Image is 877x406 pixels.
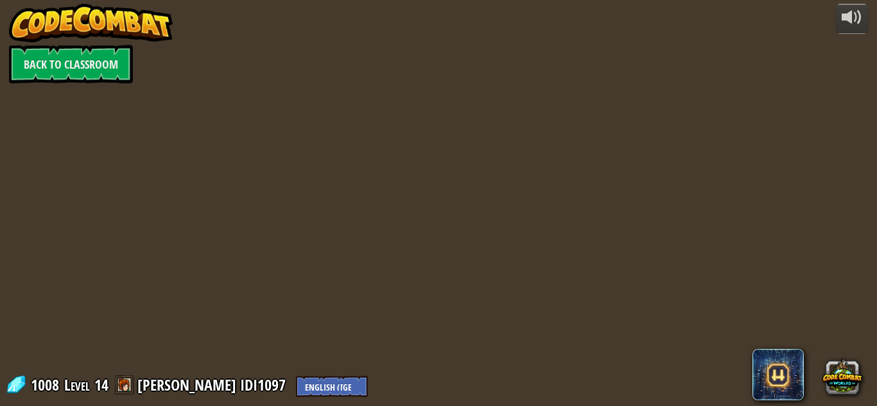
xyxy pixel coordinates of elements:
[64,375,90,396] span: Level
[9,45,133,83] a: Back to Classroom
[836,4,868,34] button: Adjust volume
[94,375,109,395] span: 14
[137,375,290,395] a: [PERSON_NAME] IDI1097
[31,375,63,395] span: 1008
[9,4,173,42] img: CodeCombat - Learn how to code by playing a game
